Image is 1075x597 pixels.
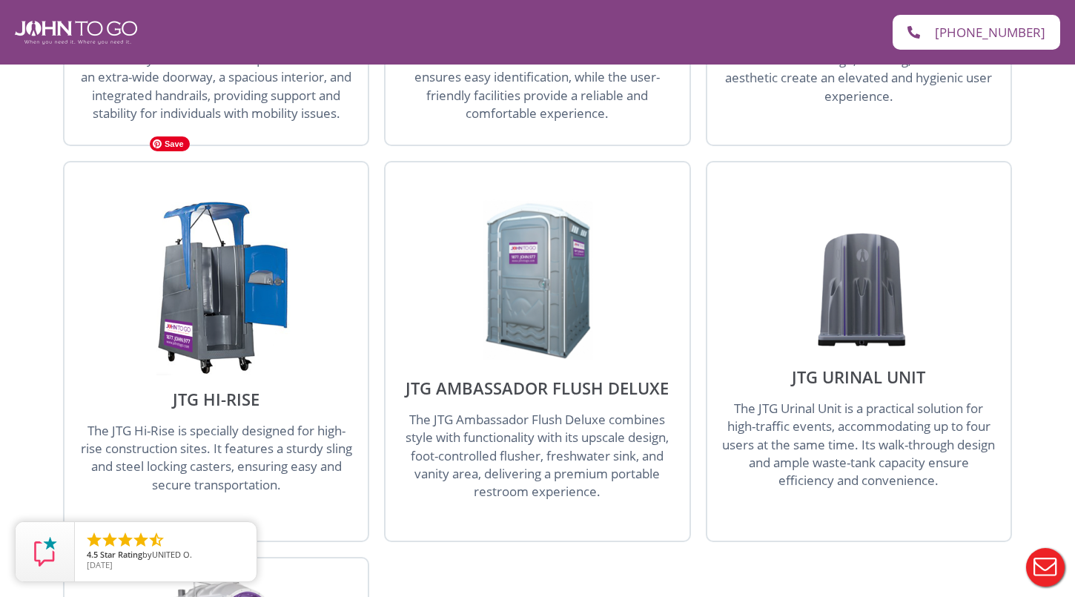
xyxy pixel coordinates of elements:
span: [DATE] [87,559,113,570]
span: Save [150,136,190,151]
img: Review Rating [30,537,60,567]
img: JTG Urinal Unit [797,205,920,354]
span: UNITED O. [152,549,192,560]
li:  [85,531,103,549]
li:  [101,531,119,549]
img: JTG Ambassador Oversize Flush Porta Potty Unit [466,194,608,365]
span: The JTG Hi-Rise is specially designed for high-rise construction sites. It features a sturdy slin... [81,422,352,493]
span: The Purple-Porta Potty by [PERSON_NAME] To Go offers durable, vibrant, and highly visible onsite ... [405,14,669,121]
img: John To Go [15,21,137,44]
span: The JTG Ambassador Flush Deluxe combines style with functionality with its upscale design, foot-c... [406,411,669,500]
li:  [116,531,134,549]
span: The JTG Urinal Unit is a practical solution for high-traffic events, accommodating up to four use... [722,400,995,489]
h2: JTG Urinal Unit [722,369,996,385]
button: Live Chat [1016,538,1075,597]
li:  [148,531,165,549]
li:  [132,531,150,549]
span: Star Rating [100,549,142,560]
span: [PHONE_NUMBER] [935,26,1045,39]
span: by [87,550,245,561]
a: [PHONE_NUMBER] [893,15,1060,50]
span: The [PERSON_NAME] To Go Premium Event Unit redefines porta potties for upscale events. Its modern... [723,16,995,105]
span: The [PERSON_NAME] To Go ADA-Compliant Portable Toilet sets a new standard for accessibility. It m... [81,14,351,121]
h2: JTG Ambassador Flush Deluxe [400,380,674,396]
h2: JTG Hi-Rise [79,391,353,407]
span: 4.5 [87,549,98,560]
img: JTG Hi-Rise Unit [142,202,291,376]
